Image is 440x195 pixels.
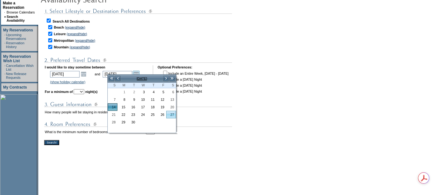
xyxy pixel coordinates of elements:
[137,104,146,111] a: 17
[45,110,127,115] td: How many people will be staying in residence?
[137,111,147,118] td: Wednesday, September 24, 2025
[127,90,137,94] span: 2
[4,72,5,79] td: ·
[157,96,166,103] a: 12
[108,119,117,126] a: 28
[147,83,157,88] th: Thursday
[127,103,137,111] td: Tuesday, September 16, 2025
[137,103,147,111] td: Wednesday, September 17, 2025
[147,104,156,111] a: 18
[117,83,127,88] th: Monday
[133,71,140,78] a: Open the calendar popup.
[3,54,31,63] a: My Reservation Wish List
[147,88,157,96] td: Thursday, September 04, 2025
[80,71,87,78] a: Open the calendar popup.
[147,111,156,118] a: 25
[6,41,24,49] a: Reservation History
[163,75,169,82] a: >
[117,111,127,118] td: Monday, September 22, 2025
[127,111,137,118] td: Tuesday, September 23, 2025
[137,88,147,96] td: Wednesday, September 03, 2025
[157,103,166,111] td: Friday, September 19, 2025
[117,96,127,103] td: Monday, September 08, 2025
[117,118,127,126] td: Monday, September 29, 2025
[157,96,166,103] td: Friday, September 12, 2025
[127,96,137,103] a: 9
[157,104,166,111] a: 19
[137,96,147,103] td: Wednesday, September 10, 2025
[94,70,101,79] td: and
[108,111,117,118] td: Sunday, September 21, 2025
[45,90,73,94] b: For a minimum of
[121,75,163,82] td: [DATE]
[6,72,26,79] a: New Release Requests
[166,88,176,96] td: Saturday, September 06, 2025
[158,65,192,69] b: Optional Preferences:
[44,140,59,145] input: Search!
[45,65,105,69] b: I would like to stay sometime between
[127,118,137,126] td: Tuesday, September 30, 2025
[117,103,127,111] td: Monday, September 15, 2025
[4,10,6,14] td: ·
[137,89,146,95] a: 3
[70,45,90,49] a: (expand/hide)
[108,96,117,103] a: 7
[108,83,117,88] th: Sunday
[118,119,127,126] a: 29
[166,96,176,103] td: Saturday, September 13, 2025
[167,111,176,118] a: 27
[7,15,25,22] a: Search Availability
[167,104,176,111] a: 20
[6,33,26,41] a: Upcoming Reservations
[118,111,127,118] a: 22
[127,119,137,126] a: 30
[127,104,137,111] a: 16
[166,103,176,111] td: Saturday, September 20, 2025
[108,75,115,82] a: <<
[147,96,157,103] td: Thursday, September 11, 2025
[4,41,5,49] td: ·
[3,28,33,32] a: My Reservations
[4,33,5,41] td: ·
[147,96,156,103] a: 11
[167,89,176,95] a: 6
[162,70,228,94] td: Include an Entire Week, [DATE] - [DATE] Include a [DATE] Night Include a [DATE] Night Include a [...
[50,80,85,84] a: (show holiday calendar)
[169,75,175,82] a: >>
[75,39,95,42] a: (expand/hide)
[4,64,5,71] td: ·
[127,83,137,88] th: Tuesday
[147,89,156,95] a: 4
[118,96,127,103] a: 8
[45,129,155,134] td: What is the minimum number of bedrooms needed in the residence?
[108,118,117,126] td: Sunday, September 28, 2025
[103,71,132,78] input: Date format: M/D/Y. Shortcut keys: [T] for Today. [UP] or [.] for Next Day. [DOWN] or [,] for Pre...
[3,1,24,10] a: Make a Reservation
[167,96,176,103] a: 13
[127,96,137,103] td: Tuesday, September 09, 2025
[54,45,69,49] b: Mountain
[157,111,166,118] a: 26
[166,83,176,88] th: Saturday
[127,111,137,118] a: 23
[108,104,117,111] a: 14
[147,111,157,118] td: Thursday, September 25, 2025
[53,19,90,23] b: Search All Destinations
[4,15,6,19] b: »
[166,111,176,118] td: Saturday, September 27, 2025
[7,10,35,14] a: Browse Calendars
[137,111,146,118] a: 24
[54,39,74,42] b: Metropolitan
[118,90,127,94] span: 1
[65,25,85,29] a: (expand/hide)
[108,111,117,118] a: 21
[108,103,117,111] td: Sunday, September 14, 2025
[137,96,146,103] a: 10
[157,83,166,88] th: Friday
[54,25,64,29] b: Beach
[85,90,97,94] b: night(s)
[137,83,147,88] th: Wednesday
[3,85,27,89] a: My Contracts
[115,75,121,82] a: <
[108,96,117,103] td: Sunday, September 07, 2025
